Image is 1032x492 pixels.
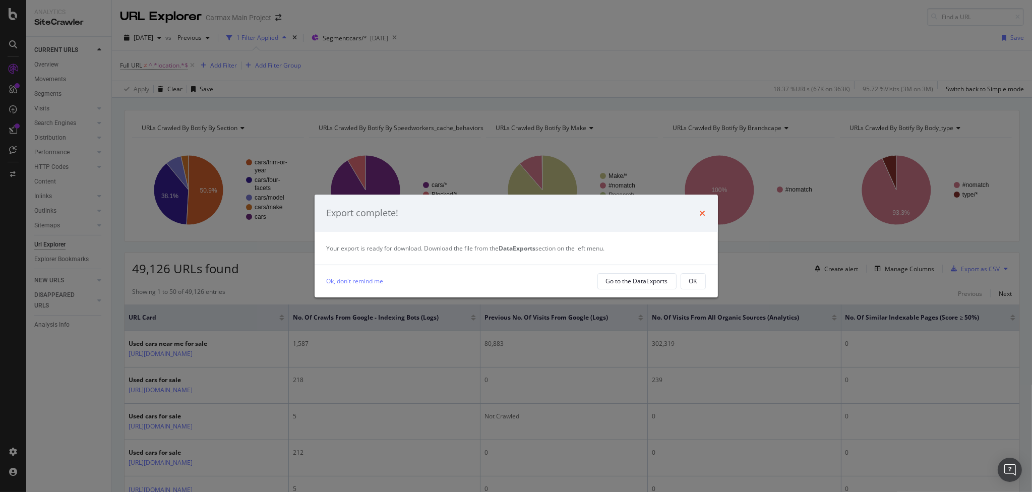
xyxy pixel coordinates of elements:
[327,276,384,286] a: Ok, don't remind me
[700,207,706,220] div: times
[606,277,668,285] div: Go to the DataExports
[681,273,706,289] button: OK
[499,244,536,253] strong: DataExports
[689,277,697,285] div: OK
[315,195,718,297] div: modal
[597,273,677,289] button: Go to the DataExports
[327,244,706,253] div: Your export is ready for download. Download the file from the
[998,458,1022,482] div: Open Intercom Messenger
[499,244,605,253] span: section on the left menu.
[327,207,399,220] div: Export complete!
